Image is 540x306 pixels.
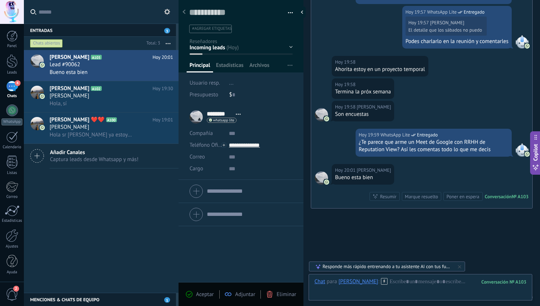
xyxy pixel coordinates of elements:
[106,117,117,122] span: A100
[485,193,512,200] div: Conversación
[15,80,21,86] span: 4
[30,39,63,48] div: Chats abiertos
[446,193,479,200] div: Poner en espera
[381,131,410,139] span: WhatsApp Lite
[50,131,133,138] span: Hola sr [PERSON_NAME] ya estoy en la reunión
[50,124,89,131] span: [PERSON_NAME]
[164,28,170,33] span: 3
[380,193,396,200] div: Resumir
[1,145,23,150] div: Calendario
[515,35,529,49] span: WhatsApp Lite
[335,66,425,73] div: Ahorita estoy en un proyecto temporal
[235,291,255,298] span: Adjuntar
[277,291,296,298] span: Eliminar
[1,244,23,249] div: Ajustes
[190,142,228,149] span: Teléfono Oficina
[338,278,378,285] div: Marie D✨
[335,103,357,111] div: Hoy 19:58
[525,152,530,157] img: com.amocrm.amocrmwa.svg
[327,278,337,285] span: para
[50,100,67,107] span: Hola, sí
[24,50,179,81] a: avataricon[PERSON_NAME]A103Hoy 20:01Lead #90062Bueno esta bien
[190,139,223,151] button: Teléfono Oficina
[50,61,80,68] span: Lead #90062
[192,26,231,31] span: #agregar etiquetas
[190,151,205,163] button: Correo
[408,20,430,26] div: Hoy 19:57
[335,167,357,174] div: Hoy 20:01
[13,286,19,292] span: 2
[512,193,529,200] div: № A103
[50,116,105,124] span: [PERSON_NAME] ❤️❤️
[213,118,234,122] span: whatsapp lite
[196,291,214,298] span: Aceptar
[24,293,176,306] div: Menciones & Chats de equipo
[1,195,23,199] div: Correo
[427,8,457,16] span: WhatsApp Lite
[335,81,357,88] div: Hoy 19:58
[229,79,234,86] span: ...
[359,131,381,139] div: Hoy 19:59
[515,143,529,157] span: WhatsApp Lite
[190,128,223,139] div: Compañía
[324,179,329,185] img: com.amocrm.amocrmwa.svg
[335,88,391,96] div: Termina la próx semana
[229,89,293,101] div: $
[50,156,138,163] span: Captura leads desde Whatsapp y más!
[144,40,160,47] div: Total: 3
[24,24,176,37] div: Entradas
[1,218,23,223] div: Estadísticas
[24,113,179,143] a: avataricon[PERSON_NAME] ❤️❤️A100Hoy 19:01[PERSON_NAME]Hola sr [PERSON_NAME] ya estoy en la reunión
[335,58,357,66] div: Hoy 19:58
[164,297,170,303] span: 1
[50,149,138,156] span: Añadir Canales
[1,118,22,125] div: WhatsApp
[324,116,329,121] img: com.amocrm.amocrmwa.svg
[1,44,23,49] div: Panel
[406,8,427,16] div: Hoy 19:57
[378,278,379,285] span: :
[1,94,23,99] div: Chats
[24,81,179,112] a: avataricon[PERSON_NAME]A102Hoy 19:30[PERSON_NAME]Hola, sí
[359,139,508,153] div: ¿Te parece que arme un Meet de Google con RRHH de Reputation View? Así les comentas todo lo que m...
[216,62,244,72] span: Estadísticas
[50,92,89,100] span: [PERSON_NAME]
[525,43,530,49] img: com.amocrm.amocrmwa.svg
[335,174,391,181] div: Bueno esta bien
[323,263,452,270] div: Responde más rápido entrenando a tu asistente AI con tus fuentes de datos
[190,62,210,72] span: Principal
[50,69,87,76] span: Bueno esta bien
[417,131,438,139] span: Entregado
[190,163,223,175] div: Cargo
[152,116,173,124] span: Hoy 19:01
[1,270,23,275] div: Ayuda
[406,38,508,45] div: Podes charlarlo en la reunión y comentarles
[357,103,391,111] span: Marie D✨
[190,77,224,89] div: Usuario resp.
[40,63,45,68] img: icon
[152,54,173,61] span: Hoy 20:01
[152,85,173,92] span: Hoy 19:30
[532,144,539,161] span: Copilot
[91,86,101,91] span: A102
[50,85,89,92] span: [PERSON_NAME]
[1,171,23,175] div: Listas
[190,79,220,86] span: Usuario resp.
[50,54,89,61] span: [PERSON_NAME]
[190,153,205,160] span: Correo
[315,171,328,185] span: Marie D✨
[335,111,391,118] div: Son encuestas
[464,8,485,16] span: Entregado
[249,62,269,72] span: Archivos
[357,167,391,174] span: Marie D✨
[1,70,23,75] div: Leads
[430,19,464,26] span: Marie D✨
[160,37,176,50] button: Más
[190,89,224,101] div: Presupuesto
[408,27,482,33] div: El detalle que los sábados no puedo
[40,125,45,130] img: icon
[315,108,328,121] span: Marie D✨
[91,55,101,60] span: A103
[481,279,526,285] div: 103
[298,7,306,18] div: Ocultar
